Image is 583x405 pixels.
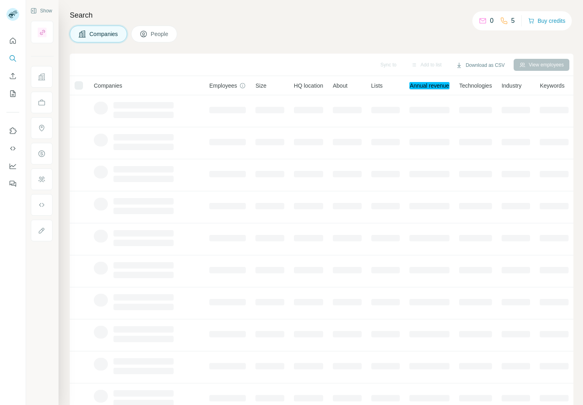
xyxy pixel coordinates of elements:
h4: Search [70,10,573,21]
button: Use Surfe API [6,141,19,156]
span: People [151,30,169,38]
p: 0 [490,16,494,26]
span: Technologies [459,82,492,90]
button: Show [25,5,58,17]
p: 5 [511,16,515,26]
span: Companies [94,82,122,90]
button: Use Surfe on LinkedIn [6,124,19,138]
button: Search [6,51,19,66]
em: Annual revenue [409,82,449,89]
span: Keywords [540,82,564,90]
span: Size [255,82,266,90]
button: Feedback [6,176,19,191]
span: Industry [502,82,522,90]
span: Lists [371,82,383,90]
button: Dashboard [6,159,19,173]
span: Employees [209,82,237,90]
button: My lists [6,86,19,101]
button: Buy credits [528,15,565,26]
button: Enrich CSV [6,69,19,83]
span: About [333,82,348,90]
button: Quick start [6,34,19,48]
button: Download as CSV [450,59,510,71]
span: Companies [89,30,119,38]
span: HQ location [294,82,323,90]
